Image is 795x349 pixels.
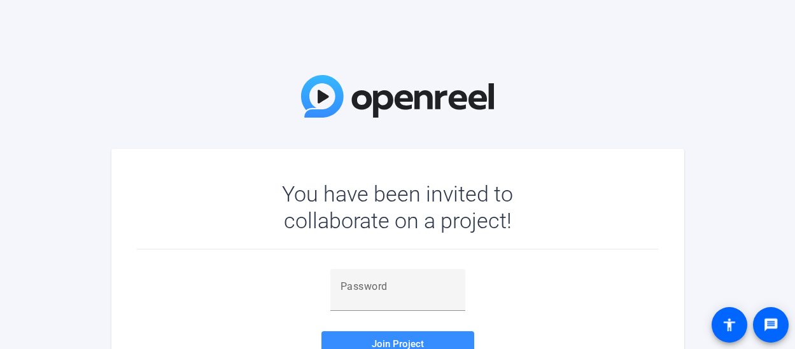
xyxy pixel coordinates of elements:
mat-icon: message [763,317,778,332]
div: You have been invited to collaborate on a project! [245,181,550,234]
input: Password [341,279,455,294]
img: OpenReel Logo [301,75,495,118]
mat-icon: accessibility [722,317,737,332]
